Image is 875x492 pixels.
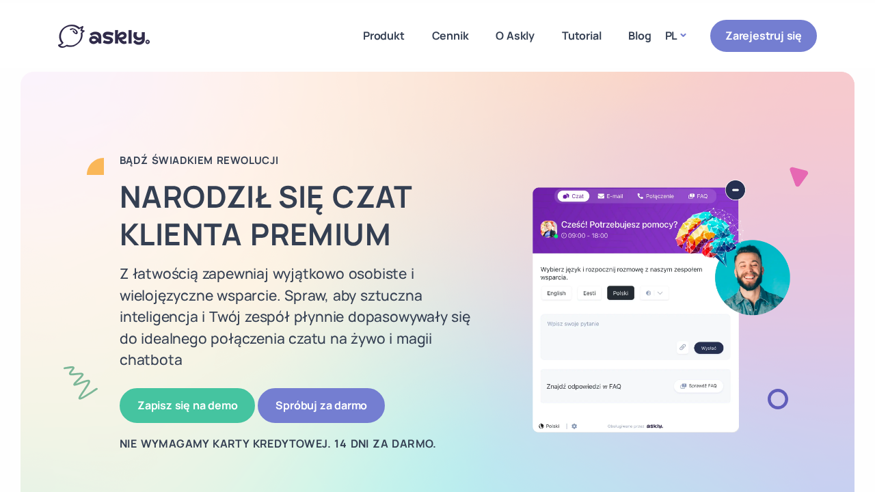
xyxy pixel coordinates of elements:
[258,388,385,423] a: Spróbuj za darmo
[120,437,489,452] h2: Nie wymagamy karty kredytowej. 14 dni za darmo.
[120,154,489,167] h2: Bądź świadkiem rewolucji
[349,3,418,68] a: Produkt
[120,388,255,423] a: Zapisz się na demo
[665,26,686,46] a: PL
[120,263,489,371] p: Z łatwością zapewniaj wyjątkowo osobiste i wielojęzyczne wsparcie. Spraw, aby sztuczna inteligenc...
[418,3,483,68] a: Cennik
[615,3,664,68] a: Blog
[548,3,615,68] a: Tutorial
[120,178,489,253] h2: Narodził się czat klienta premium
[482,3,548,68] a: O Askly
[710,20,817,52] a: Zarejestruj się
[58,25,150,48] img: Askly
[509,180,813,432] img: Wielojęzyczny czat AI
